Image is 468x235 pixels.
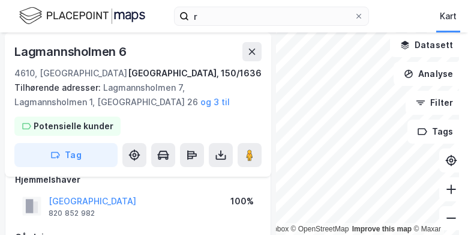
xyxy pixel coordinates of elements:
div: [GEOGRAPHIC_DATA], 150/1636 [128,66,262,81]
span: Tilhørende adresser: [14,82,103,93]
div: Potensielle kunder [34,119,113,133]
button: Tag [14,143,118,167]
button: Datasett [390,33,463,57]
div: Kontrollprogram for chat [408,177,468,235]
a: OpenStreetMap [291,225,349,233]
div: 4610, [GEOGRAPHIC_DATA] [14,66,127,81]
a: Improve this map [352,225,412,233]
div: Lagmannsholmen 6 [14,42,129,61]
button: Tags [407,120,463,144]
div: 820 852 982 [49,209,95,218]
div: Kart [440,9,457,23]
div: Hjemmelshaver [15,172,261,187]
div: 100% [230,194,254,209]
iframe: Chat Widget [408,177,468,235]
button: Analyse [394,62,463,86]
img: logo.f888ab2527a4732fd821a326f86c7f29.svg [19,5,145,26]
div: Lagmannsholmen 7, Lagmannsholmen 1, [GEOGRAPHIC_DATA] 26 [14,81,252,109]
button: Filter [406,91,463,115]
input: Søk på adresse, matrikkel, gårdeiere, leietakere eller personer [189,7,354,25]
